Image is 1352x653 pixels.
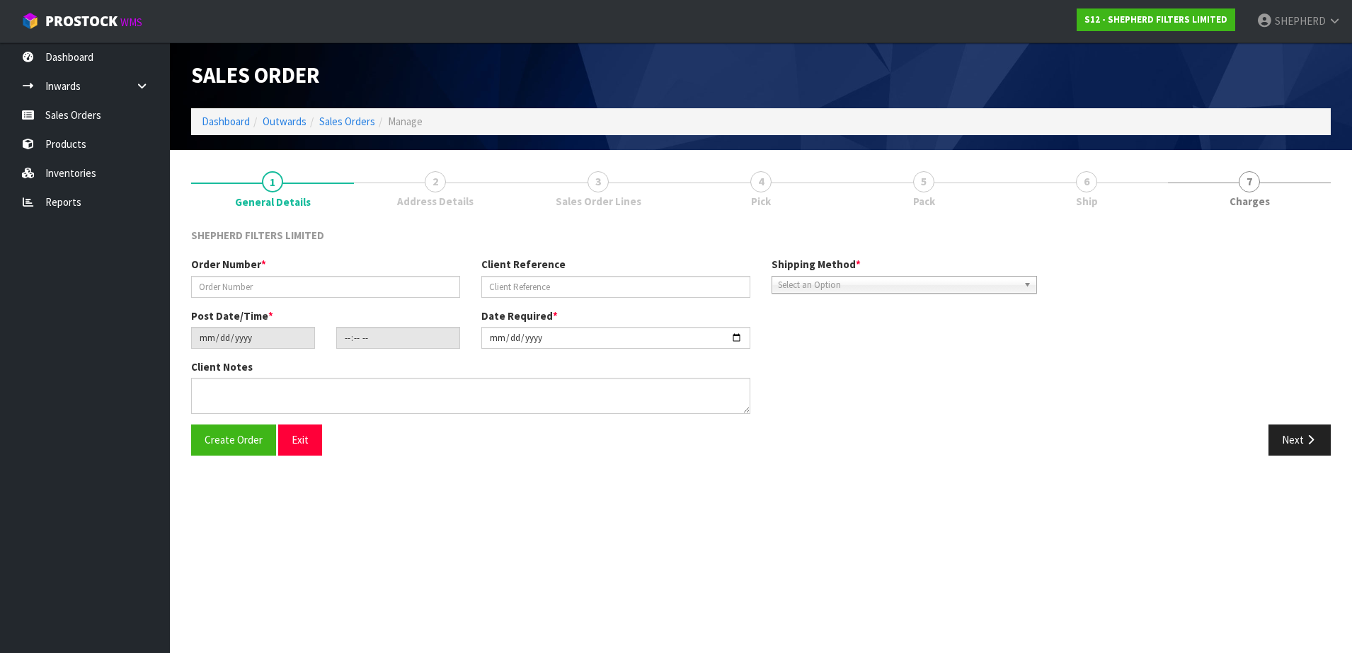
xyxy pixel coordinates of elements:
a: Outwards [263,115,307,128]
span: General Details [235,195,311,209]
span: SHEPHERD [1275,14,1326,28]
label: Order Number [191,257,266,272]
button: Exit [278,424,322,455]
span: General Details [191,217,1331,466]
span: Sales Order Lines [556,194,641,209]
a: Dashboard [202,115,250,128]
span: Manage [388,115,423,128]
label: Client Notes [191,359,253,374]
small: WMS [120,16,142,29]
span: 3 [588,171,609,192]
button: Next [1268,424,1331,455]
span: 5 [913,171,934,192]
span: Create Order [205,433,263,446]
label: Date Required [481,308,558,323]
span: Sales Order [191,62,320,88]
span: Select an Option [778,277,1018,294]
strong: S12 - SHEPHERD FILTERS LIMITED [1084,13,1227,25]
span: 6 [1076,171,1097,192]
span: Charges [1230,194,1270,209]
span: 1 [262,171,283,192]
span: 4 [750,171,772,192]
input: Order Number [191,276,460,298]
label: Post Date/Time [191,308,273,323]
img: cube-alt.png [21,12,39,30]
span: 7 [1239,171,1260,192]
span: Pick [751,194,771,209]
label: Client Reference [481,257,566,272]
input: Client Reference [481,276,750,298]
span: Ship [1076,194,1098,209]
span: Address Details [397,194,474,209]
span: 2 [425,171,446,192]
a: Sales Orders [319,115,375,128]
span: SHEPHERD FILTERS LIMITED [191,229,324,242]
span: Pack [913,194,935,209]
span: ProStock [45,12,118,30]
label: Shipping Method [772,257,861,272]
button: Create Order [191,424,276,455]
